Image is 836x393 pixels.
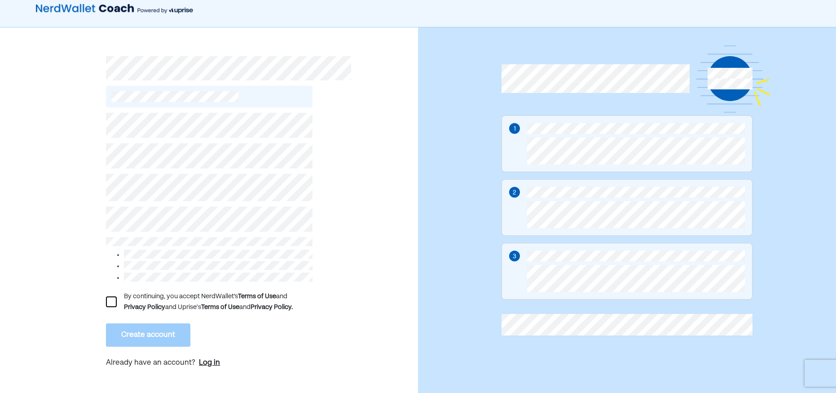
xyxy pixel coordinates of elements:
p: Already have an account? [106,358,312,369]
div: Privacy Policy. [251,302,293,313]
div: Terms of Use [201,302,239,313]
div: 2 [513,188,516,198]
div: By continuing, you accept NerdWallet’s and and Uprise's and [124,291,312,313]
div: Privacy Policy [124,302,165,313]
div: 1 [514,124,516,134]
div: 3 [513,252,516,261]
a: Log in [199,358,220,368]
button: Create account [106,323,190,347]
div: Terms of Use [238,291,276,302]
